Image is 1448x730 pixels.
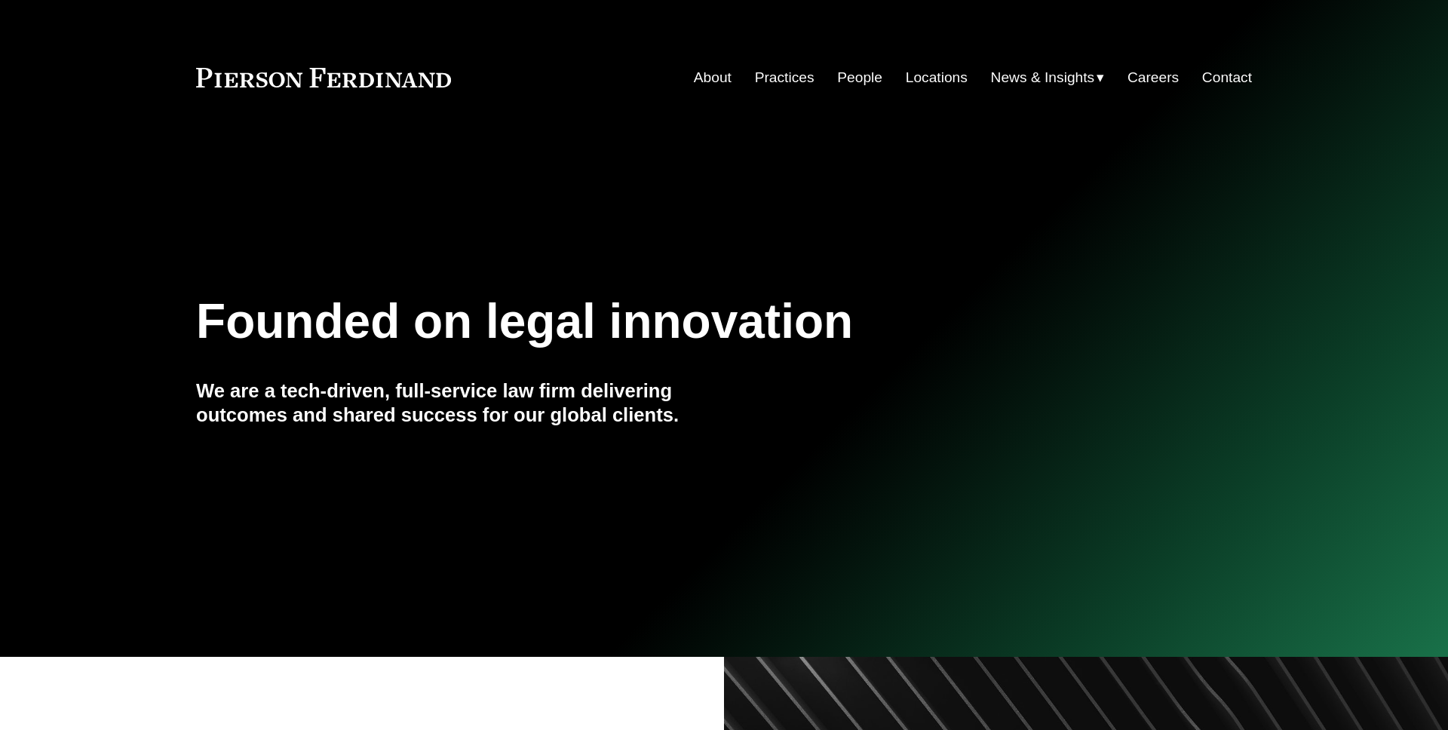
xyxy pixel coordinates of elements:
a: folder dropdown [991,63,1105,92]
a: Contact [1202,63,1252,92]
h1: Founded on legal innovation [196,294,1076,349]
a: About [694,63,732,92]
a: Practices [755,63,814,92]
a: People [837,63,882,92]
a: Careers [1127,63,1179,92]
h4: We are a tech-driven, full-service law firm delivering outcomes and shared success for our global... [196,379,724,428]
span: News & Insights [991,65,1095,91]
a: Locations [906,63,968,92]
